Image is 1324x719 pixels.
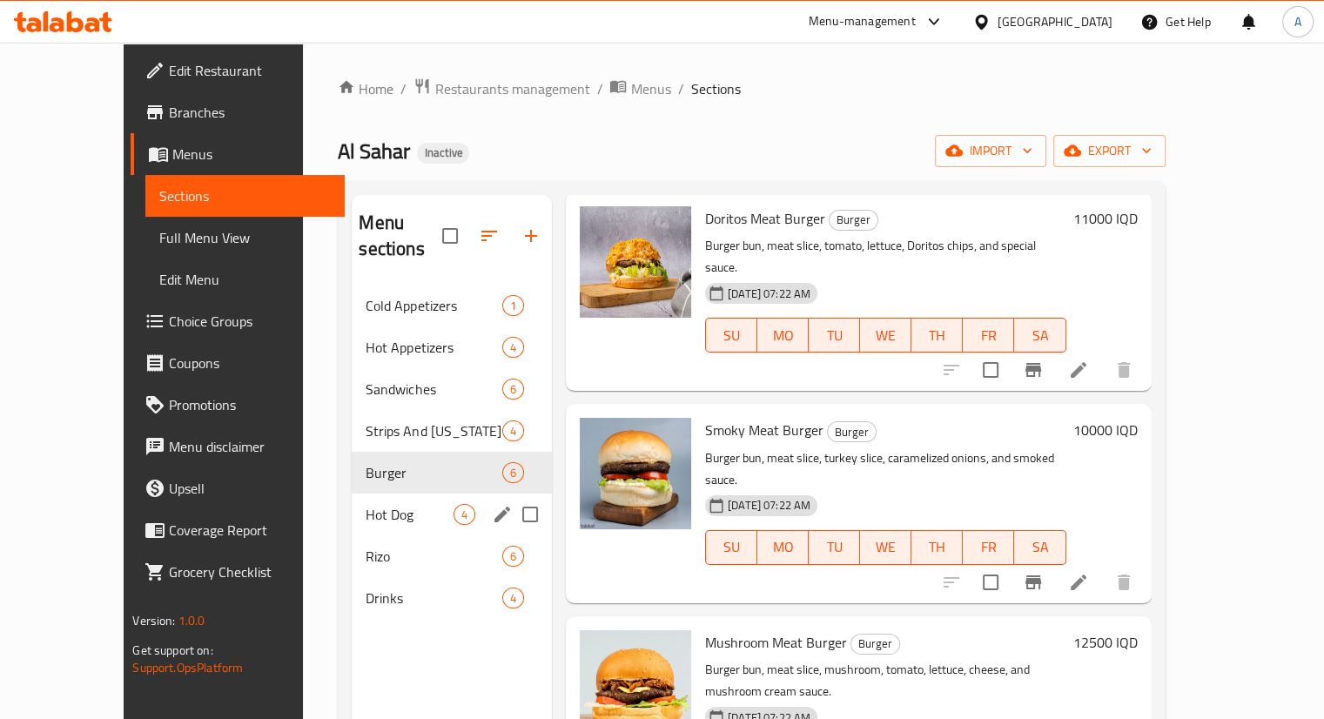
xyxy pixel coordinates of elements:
button: TU [809,318,860,353]
span: TU [816,323,853,348]
button: TU [809,530,860,565]
a: Full Menu View [145,217,345,259]
button: import [935,135,1046,167]
button: delete [1103,349,1145,391]
div: items [502,295,524,316]
div: Burger [827,421,877,442]
img: Doritos Meat Burger [580,206,691,318]
span: Burger [366,462,501,483]
span: Cold Appetizers [366,295,501,316]
span: Edit Menu [159,269,331,290]
div: Burger6 [352,452,552,494]
span: FR [970,534,1007,560]
button: Branch-specific-item [1012,349,1054,391]
p: Burger bun, meat slice, mushroom, tomato, lettuce, cheese, and mushroom cream sauce. [705,659,1066,702]
span: Menus [630,78,670,99]
h2: Menu sections [359,210,442,262]
div: Cold Appetizers1 [352,285,552,326]
span: Coverage Report [169,520,331,541]
div: Burger [850,634,900,655]
span: 6 [503,548,523,565]
button: WE [860,318,911,353]
button: FR [963,530,1014,565]
img: Smoky Meat Burger [580,418,691,529]
p: Burger bun, meat slice, turkey slice, caramelized onions, and smoked sauce. [705,447,1066,491]
nav: breadcrumb [338,77,1165,100]
span: 4 [503,339,523,356]
div: items [502,462,524,483]
span: Doritos Meat Burger [705,205,825,232]
button: delete [1103,561,1145,603]
span: FR [970,323,1007,348]
span: import [949,140,1032,162]
span: Select all sections [432,218,468,254]
span: TH [918,323,956,348]
span: Sections [690,78,740,99]
span: TH [918,534,956,560]
span: 6 [503,465,523,481]
span: WE [867,323,904,348]
button: edit [489,501,515,527]
span: Select to update [972,564,1009,601]
span: MO [764,323,802,348]
span: Hot Appetizers [366,337,501,358]
div: Strips And [US_STATE]4 [352,410,552,452]
span: [DATE] 07:22 AM [721,286,817,302]
a: Edit menu item [1068,359,1089,380]
div: items [502,379,524,400]
a: Edit menu item [1068,572,1089,593]
span: Full Menu View [159,227,331,248]
div: [GEOGRAPHIC_DATA] [998,12,1112,31]
span: Inactive [417,145,469,160]
button: SU [705,318,757,353]
h6: 12500 IQD [1073,630,1138,655]
button: TH [911,530,963,565]
div: Hot Dog4edit [352,494,552,535]
a: Branches [131,91,345,133]
nav: Menu sections [352,278,552,626]
div: items [502,337,524,358]
span: 6 [503,381,523,398]
span: Sandwiches [366,379,501,400]
p: Burger bun, meat slice, tomato, lettuce, Doritos chips, and special sauce. [705,235,1066,279]
span: Select to update [972,352,1009,388]
span: Burger [828,422,876,442]
div: items [502,588,524,608]
a: Choice Groups [131,300,345,342]
span: Sections [159,185,331,206]
span: Grocery Checklist [169,561,331,582]
div: items [454,504,475,525]
li: / [596,78,602,99]
div: Menu-management [809,11,916,32]
span: SA [1021,323,1059,348]
span: Restaurants management [434,78,589,99]
span: Choice Groups [169,311,331,332]
span: Mushroom Meat Burger [705,629,847,655]
span: SA [1021,534,1059,560]
span: WE [867,534,904,560]
a: Restaurants management [413,77,589,100]
span: Strips And [US_STATE] [366,420,501,441]
span: Burger [830,210,877,230]
div: Inactive [417,143,469,164]
button: MO [757,530,809,565]
button: SA [1014,530,1065,565]
a: Coupons [131,342,345,384]
a: Promotions [131,384,345,426]
span: 4 [503,590,523,607]
button: Add section [510,215,552,257]
h6: 11000 IQD [1073,206,1138,231]
span: SU [713,534,750,560]
span: Coupons [169,353,331,373]
div: Rizo6 [352,535,552,577]
span: 4 [503,423,523,440]
a: Upsell [131,467,345,509]
a: Menu disclaimer [131,426,345,467]
span: Smoky Meat Burger [705,417,823,443]
span: Burger [851,634,899,654]
a: Edit Menu [145,259,345,300]
span: 4 [454,507,474,523]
